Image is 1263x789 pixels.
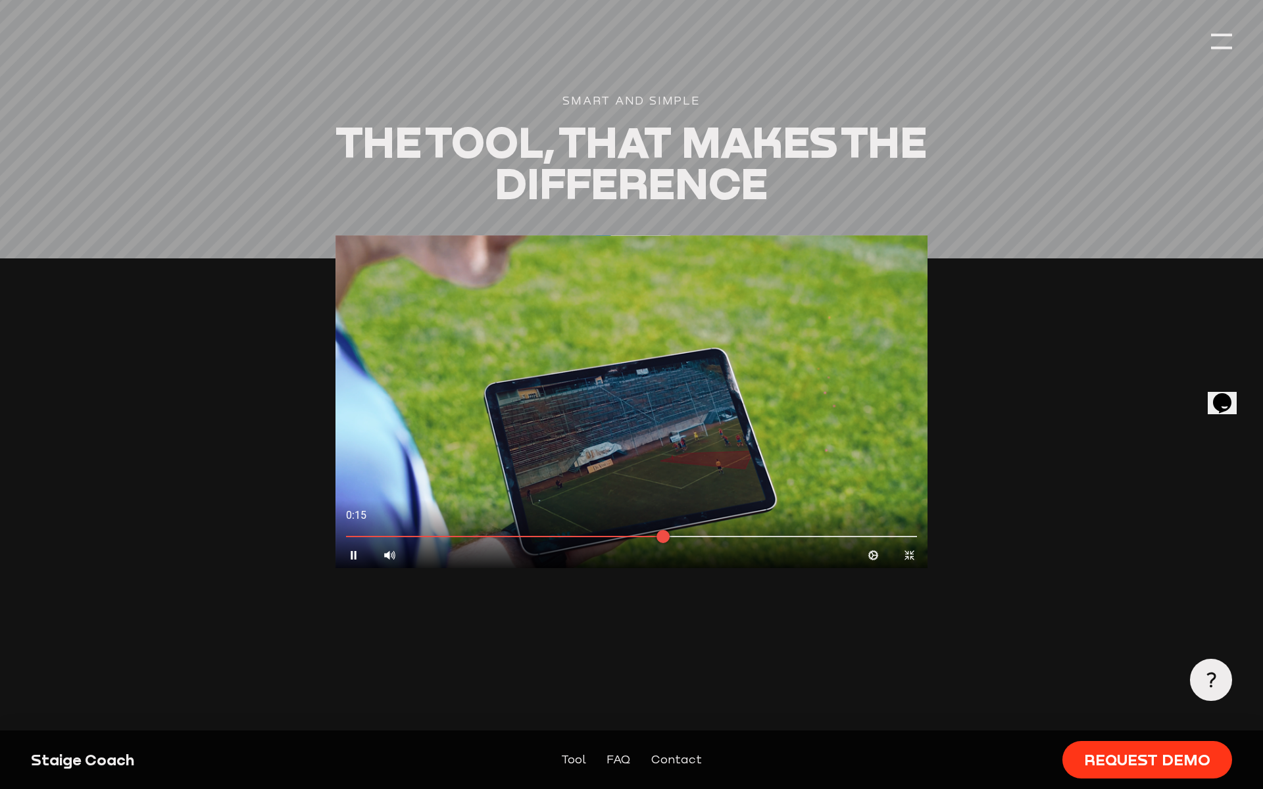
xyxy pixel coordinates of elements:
a: Contact [651,751,702,769]
div: Smart and simple [335,92,928,110]
div: 0:15 [335,500,631,531]
a: Request Demo [1062,741,1231,778]
iframe: chat widget [1208,375,1250,414]
a: FAQ [607,751,630,769]
a: Tool [561,751,586,769]
div: Staige Coach [31,750,320,771]
span: The tool, that makes the difference [335,116,927,208]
